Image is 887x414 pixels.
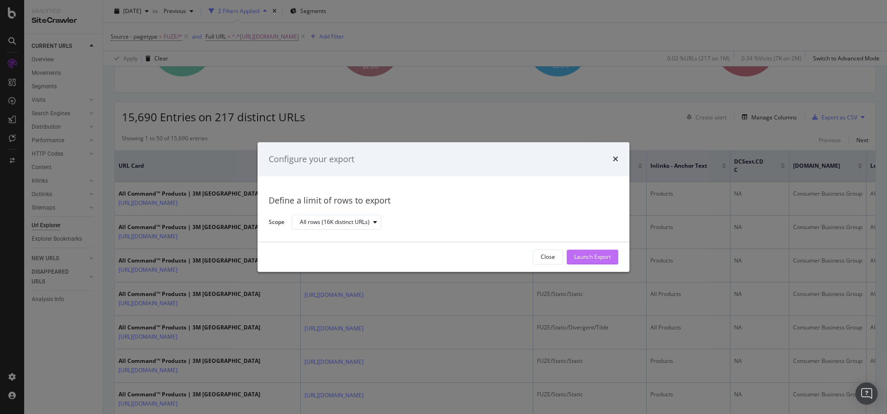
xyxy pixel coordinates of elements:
[574,253,611,261] div: Launch Export
[613,153,618,165] div: times
[300,220,370,225] div: All rows (16K distinct URLs)
[258,142,629,272] div: modal
[269,218,285,228] label: Scope
[269,195,618,207] div: Define a limit of rows to export
[541,253,555,261] div: Close
[269,153,354,165] div: Configure your export
[567,250,618,264] button: Launch Export
[533,250,563,264] button: Close
[855,382,878,405] div: Open Intercom Messenger
[292,215,381,230] button: All rows (16K distinct URLs)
